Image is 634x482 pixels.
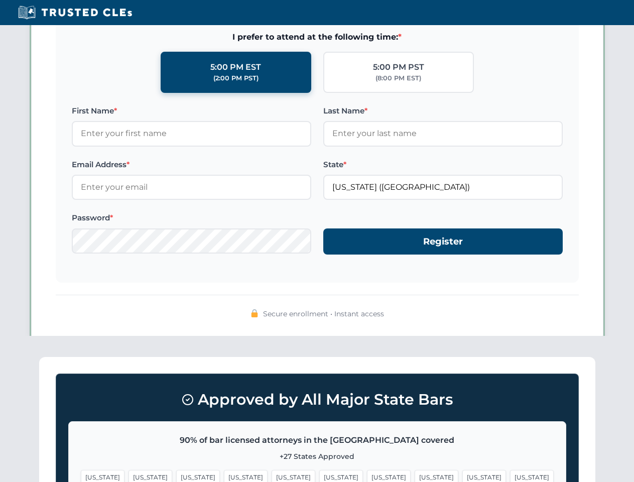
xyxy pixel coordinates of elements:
[68,386,566,413] h3: Approved by All Major State Bars
[323,105,563,117] label: Last Name
[72,212,311,224] label: Password
[213,73,259,83] div: (2:00 PM PST)
[15,5,135,20] img: Trusted CLEs
[250,309,259,317] img: 🔒
[375,73,421,83] div: (8:00 PM EST)
[72,175,311,200] input: Enter your email
[72,121,311,146] input: Enter your first name
[373,61,424,74] div: 5:00 PM PST
[72,105,311,117] label: First Name
[210,61,261,74] div: 5:00 PM EST
[72,159,311,171] label: Email Address
[263,308,384,319] span: Secure enrollment • Instant access
[81,434,554,447] p: 90% of bar licensed attorneys in the [GEOGRAPHIC_DATA] covered
[323,175,563,200] input: California (CA)
[323,228,563,255] button: Register
[323,121,563,146] input: Enter your last name
[72,31,563,44] span: I prefer to attend at the following time:
[81,451,554,462] p: +27 States Approved
[323,159,563,171] label: State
